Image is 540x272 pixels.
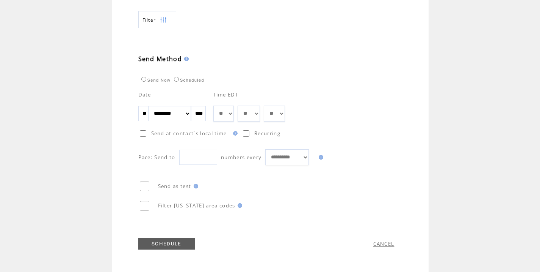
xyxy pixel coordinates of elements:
img: filters.png [160,11,167,28]
img: help.gif [191,184,198,188]
span: Send as test [158,183,191,190]
img: help.gif [182,57,189,61]
input: Send Now [141,77,146,82]
span: numbers every [221,154,261,161]
img: help.gif [316,155,323,160]
a: Filter [138,11,176,28]
span: Date [138,91,151,98]
span: Recurring [254,130,280,137]
span: Show filters [142,17,156,23]
a: SCHEDULE [138,238,195,250]
span: Send Method [138,55,182,63]
a: CANCEL [373,240,394,247]
img: help.gif [235,203,242,208]
span: Pace: Send to [138,154,175,161]
span: Time EDT [213,91,239,98]
label: Scheduled [172,78,204,82]
input: Scheduled [174,77,179,82]
span: Filter [US_STATE] area codes [158,202,235,209]
label: Send Now [139,78,171,82]
img: help.gif [231,131,238,136]
span: Send at contact`s local time [151,130,227,137]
